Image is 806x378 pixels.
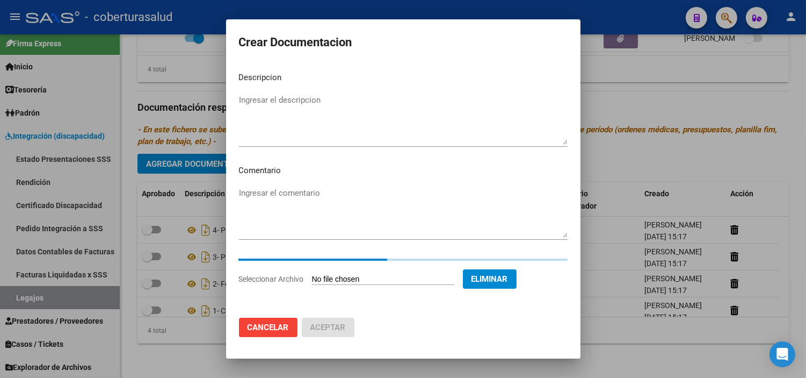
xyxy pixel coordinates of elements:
span: Seleccionar Archivo [239,275,304,283]
button: Eliminar [463,269,517,289]
button: Cancelar [239,318,297,337]
h2: Crear Documentacion [239,32,568,53]
p: Comentario [239,165,568,177]
div: Open Intercom Messenger [769,341,795,367]
span: Aceptar [310,323,346,332]
span: Eliminar [471,274,508,284]
p: Descripcion [239,72,568,84]
button: Aceptar [302,318,354,337]
span: Cancelar [248,323,289,332]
